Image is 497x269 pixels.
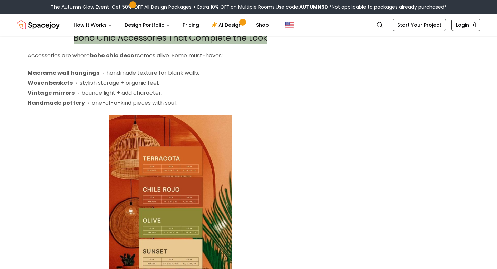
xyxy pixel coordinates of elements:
button: Design Portfolio [119,18,176,32]
img: United States [285,21,294,29]
p: Accessories are where comes alive. Some must-haves: [28,51,313,61]
img: Spacejoy Logo [17,18,60,32]
a: Spacejoy [17,18,60,32]
a: Shop [251,18,274,32]
strong: Macrame wall hangings [28,69,99,77]
span: Use code: [276,3,328,10]
strong: boho chic decor [90,52,137,59]
b: AUTUMN50 [299,3,328,10]
a: Start Your Project [393,19,446,31]
a: AI Design [206,18,249,32]
a: Pricing [177,18,205,32]
strong: Vintage mirrors [28,89,75,97]
span: Boho Chic Accessories That Complete the Look [74,32,267,44]
nav: Global [17,14,480,36]
a: Login [451,19,480,31]
strong: Handmade pottery [28,99,85,107]
div: The Autumn Glow Event-Get 50% OFF All Design Packages + Extra 10% OFF on Multiple Rooms. [51,3,447,10]
nav: Main [68,18,274,32]
strong: Woven baskets [28,79,73,87]
p: → handmade texture for blank walls. → stylish storage + organic feel. → bounce light + add charac... [28,68,313,108]
button: How It Works [68,18,118,32]
span: *Not applicable to packages already purchased* [328,3,447,10]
